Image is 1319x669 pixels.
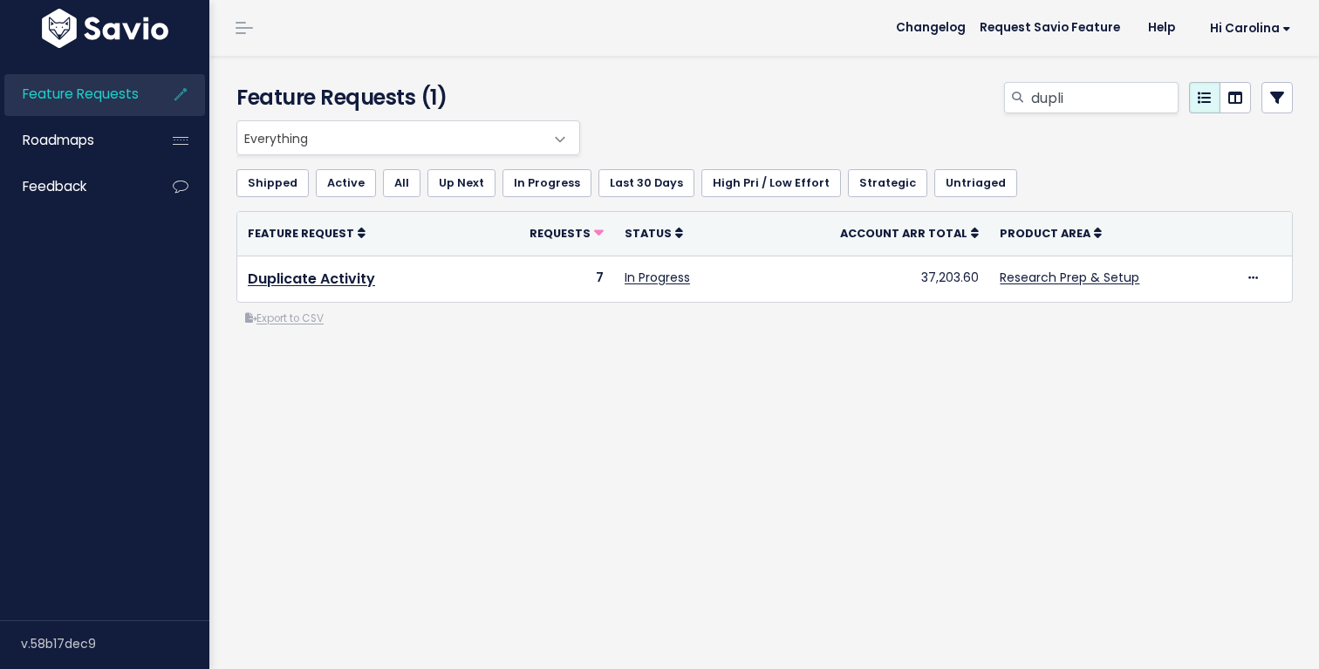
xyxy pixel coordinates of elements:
a: Roadmaps [4,120,145,160]
a: Request Savio Feature [966,15,1134,41]
span: Hi Carolina [1210,22,1291,35]
a: Shipped [236,169,309,197]
td: 7 [469,256,614,302]
td: 37,203.60 [746,256,989,302]
a: Duplicate Activity [248,269,375,289]
a: Account ARR Total [840,224,979,242]
a: Last 30 Days [598,169,694,197]
span: Feature Requests [23,85,139,103]
span: Everything [237,121,544,154]
a: Feature Requests [4,74,145,114]
ul: Filter feature requests [236,169,1293,197]
a: Export to CSV [245,311,324,325]
span: Status [625,226,672,241]
span: Everything [236,120,580,155]
a: Status [625,224,683,242]
a: Strategic [848,169,927,197]
span: Feature Request [248,226,354,241]
span: Account ARR Total [840,226,967,241]
h4: Feature Requests (1) [236,82,571,113]
a: In Progress [625,269,690,286]
span: Product Area [1000,226,1090,241]
input: Search features... [1029,82,1179,113]
a: Active [316,169,376,197]
a: All [383,169,420,197]
a: Feature Request [248,224,366,242]
span: Feedback [23,177,86,195]
a: Product Area [1000,224,1102,242]
img: logo-white.9d6f32f41409.svg [38,9,173,48]
a: Untriaged [934,169,1017,197]
span: Requests [530,226,591,241]
span: Changelog [896,22,966,34]
a: High Pri / Low Effort [701,169,841,197]
a: In Progress [502,169,591,197]
a: Up Next [427,169,495,197]
a: Requests [530,224,604,242]
a: Hi Carolina [1189,15,1305,42]
a: Help [1134,15,1189,41]
span: Roadmaps [23,131,94,149]
a: Research Prep & Setup [1000,269,1139,286]
div: v.58b17dec9 [21,621,209,666]
a: Feedback [4,167,145,207]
